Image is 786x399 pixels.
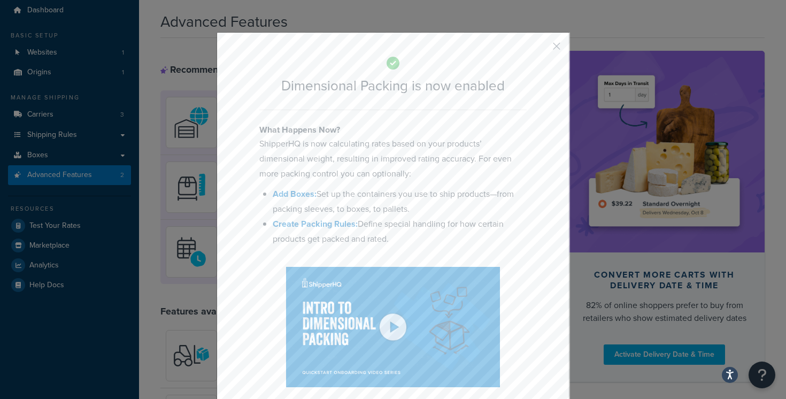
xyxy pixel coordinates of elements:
h4: What Happens Now? [259,124,527,136]
p: ShipperHQ is now calculating rates based on your products’ dimensional weight, resulting in impro... [259,136,527,181]
img: Dimensional Packing Overview [286,267,500,387]
li: Set up the containers you use to ship products—from packing sleeves, to boxes, to pallets. [273,187,527,217]
a: Add Boxes: [273,188,317,200]
li: Define special handling for how certain products get packed and rated. [273,217,527,247]
a: Create Packing Rules: [273,218,358,230]
h2: Dimensional Packing is now enabled [259,78,527,94]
